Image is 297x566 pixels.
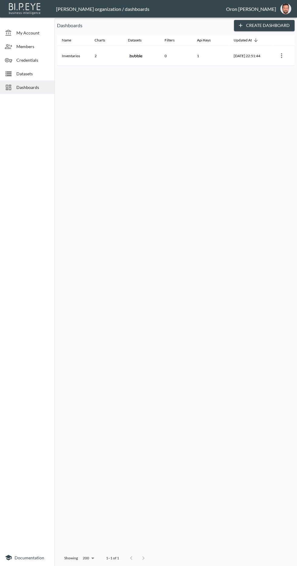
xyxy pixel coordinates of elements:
span: Credentials [16,57,50,63]
button: more [277,51,286,61]
th: 1 [192,46,229,66]
div: 200 [80,554,96,562]
span: Api Keys [197,37,219,44]
p: 1–1 of 1 [106,555,119,561]
span: Charts [95,37,113,44]
div: Name [62,37,71,44]
a: Bubble [128,48,144,64]
span: Datasets [128,37,149,44]
span: Members [16,43,50,50]
div: Oron [PERSON_NAME] [226,6,276,12]
img: f7df4f0b1e237398fe25aedd0497c453 [280,3,291,14]
span: Dashboards [16,84,50,90]
span: Documentation [15,555,44,560]
th: {"type":{"isMobxInjector":true,"displayName":"inject-with-userStore-stripeStore-dashboardsStore(O... [272,46,295,66]
div: Filters [165,37,175,44]
span: Updated At [234,37,260,44]
button: oron@bipeye.com [276,2,295,16]
th: 0 [160,46,192,66]
span: Name [62,37,79,44]
div: Charts [95,37,105,44]
span: Datasets [16,70,50,77]
p: Dashboards [57,22,229,29]
div: Datasets [128,37,142,44]
th: Inventarios [57,46,90,66]
th: {"type":"div","key":null,"ref":null,"props":{"style":{"display":"flex","gap":10},"children":[{"ty... [123,46,160,66]
div: Api Keys [197,37,211,44]
button: Create Dashboard [234,20,295,31]
p: Showing [64,555,78,561]
div: [PERSON_NAME] organization / dashboards [56,6,226,12]
a: Documentation [5,554,50,561]
th: 2025-09-09, 22:51:44 [229,46,272,66]
img: bubble.io icon [129,49,142,62]
span: Filters [165,37,182,44]
div: Updated At [234,37,252,44]
th: 2 [90,46,123,66]
img: bipeye-logo [8,2,42,15]
span: My Account [16,30,50,36]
